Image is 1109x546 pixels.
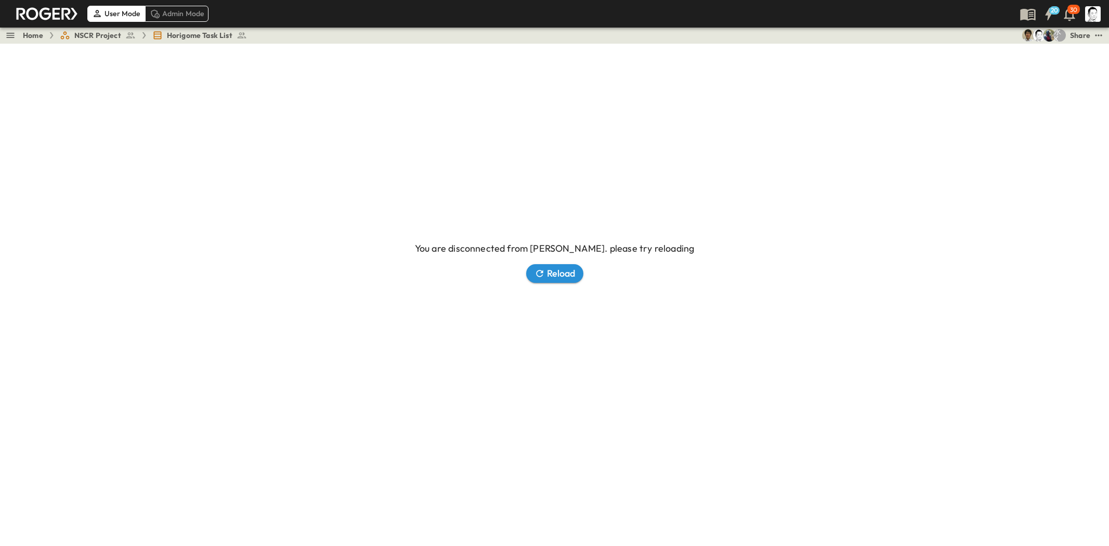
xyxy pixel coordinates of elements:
[167,30,232,41] span: Horigome Task List
[1070,6,1077,14] p: 30
[145,6,209,21] div: Admin Mode
[1038,5,1059,23] button: 20
[152,30,247,41] a: Horigome Task List
[23,30,43,41] a: Home
[60,30,136,41] a: NSCR Project
[526,264,583,283] button: Reload
[87,6,145,21] div: User Mode
[1033,29,1045,42] img: 堀米 康介(K.HORIGOME) (horigome@bcd.taisei.co.jp)
[1043,29,1055,42] img: Joshua Whisenant (josh@tryroger.com)
[1085,6,1101,22] img: Profile Picture
[1070,30,1090,41] div: Share
[23,30,253,41] nav: breadcrumbs
[1022,29,1035,42] img: 戸島 太一 (T.TOJIMA) (tzmtit00@pub.taisei.co.jp)
[74,30,121,41] span: NSCR Project
[1051,6,1059,15] h6: 20
[415,241,694,283] div: You are disconnected from [PERSON_NAME]. please try reloading
[1053,29,1066,42] div: 水口 浩一 (MIZUGUCHI Koichi) (mizuguti@bcd.taisei.co.jp)
[1092,29,1105,42] button: test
